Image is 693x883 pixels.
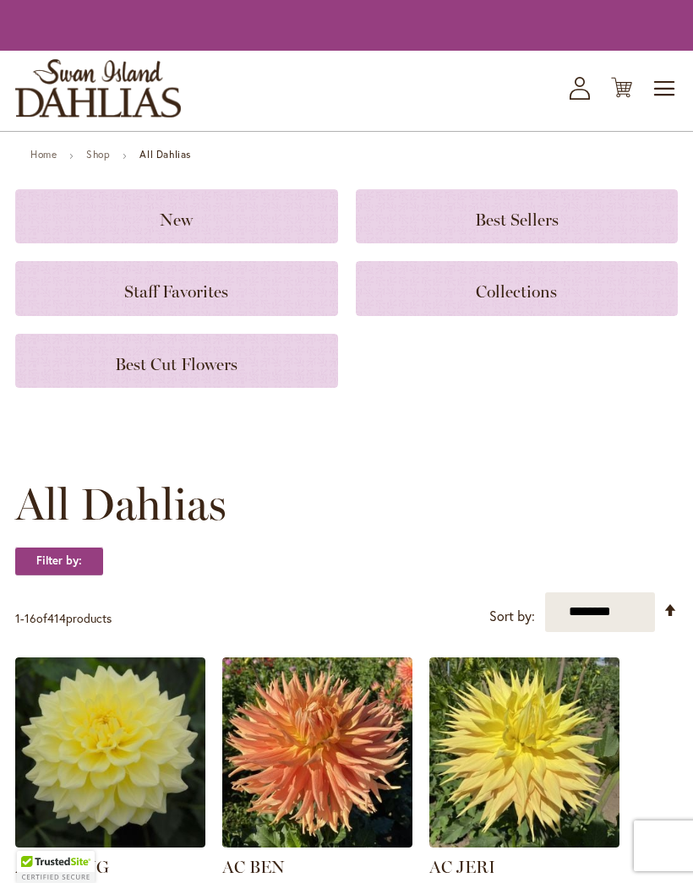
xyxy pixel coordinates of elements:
a: Home [30,148,57,161]
span: All Dahlias [15,479,226,530]
img: A-Peeling [15,657,205,848]
iframe: Launch Accessibility Center [13,823,60,870]
span: Best Sellers [475,210,559,230]
p: - of products [15,605,112,632]
strong: Filter by: [15,547,103,575]
img: AC Jeri [429,657,619,848]
a: Best Cut Flowers [15,334,338,388]
span: 1 [15,610,20,626]
a: New [15,189,338,243]
span: 16 [25,610,36,626]
a: store logo [15,59,181,117]
a: AC BEN [222,835,412,851]
span: New [160,210,193,230]
a: A-Peeling [15,835,205,851]
span: 414 [47,610,66,626]
a: Collections [356,261,679,315]
span: Staff Favorites [124,281,228,302]
span: Collections [476,281,557,302]
a: Shop [86,148,110,161]
a: Best Sellers [356,189,679,243]
label: Sort by: [489,601,535,632]
img: AC BEN [222,657,412,848]
strong: All Dahlias [139,148,191,161]
a: Staff Favorites [15,261,338,315]
span: Best Cut Flowers [115,354,237,374]
a: AC BEN [222,857,285,877]
a: AC JERI [429,857,495,877]
a: AC Jeri [429,835,619,851]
